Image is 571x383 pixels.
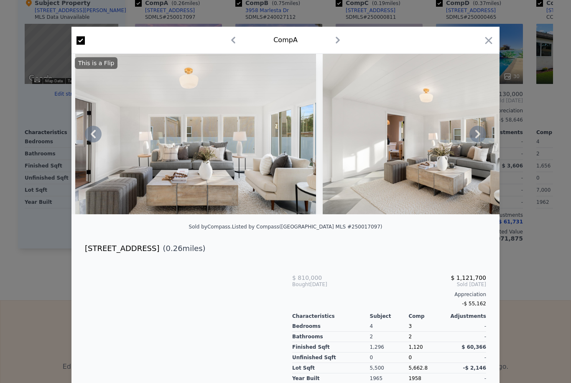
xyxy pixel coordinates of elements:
div: This is a Flip [75,57,117,69]
img: Property Img [323,54,563,214]
span: -$ 55,162 [462,301,486,307]
div: 2 [370,332,409,342]
div: Sold by Compass . [189,224,232,230]
div: Adjustments [447,313,486,320]
div: Characteristics [292,313,370,320]
span: ( miles) [159,243,205,254]
span: 3 [408,323,412,329]
div: 1,296 [370,342,409,353]
div: Subject [370,313,409,320]
div: Appreciation [292,291,486,298]
div: Comp A [273,35,298,45]
div: 4 [370,321,409,332]
div: Bathrooms [292,332,370,342]
div: - [447,321,486,332]
div: Finished Sqft [292,342,370,353]
span: 0.26 [166,244,183,253]
div: - [447,332,486,342]
span: 5,662.8 [408,365,428,371]
div: [STREET_ADDRESS] [85,243,159,254]
div: Lot Sqft [292,363,370,373]
div: - [447,353,486,363]
span: Bought [292,281,310,288]
span: 0 [408,355,412,360]
div: Bedrooms [292,321,370,332]
span: $ 810,000 [292,274,322,281]
span: 1,120 [408,344,423,350]
img: Property Img [75,54,316,214]
div: Comp [408,313,447,320]
div: [DATE] [292,281,357,288]
span: $ 60,366 [461,344,486,350]
span: -$ 2,146 [463,365,486,371]
div: 2 [408,332,447,342]
div: 5,500 [370,363,409,373]
div: Unfinished Sqft [292,353,370,363]
div: Listed by Compass ([GEOGRAPHIC_DATA] MLS #250017097) [232,224,382,230]
span: $ 1,121,700 [451,274,486,281]
span: Sold [DATE] [357,281,486,288]
div: 0 [370,353,409,363]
